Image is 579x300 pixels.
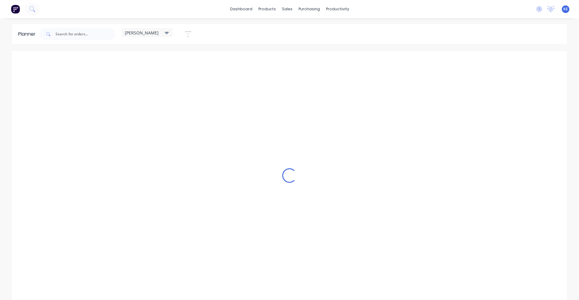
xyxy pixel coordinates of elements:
[563,6,568,12] span: KE
[279,5,296,14] div: sales
[125,30,159,36] span: [PERSON_NAME]
[18,31,39,38] div: Planner
[296,5,323,14] div: purchasing
[323,5,352,14] div: productivity
[255,5,279,14] div: products
[227,5,255,14] a: dashboard
[11,5,20,14] img: Factory
[55,28,115,40] input: Search for orders...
